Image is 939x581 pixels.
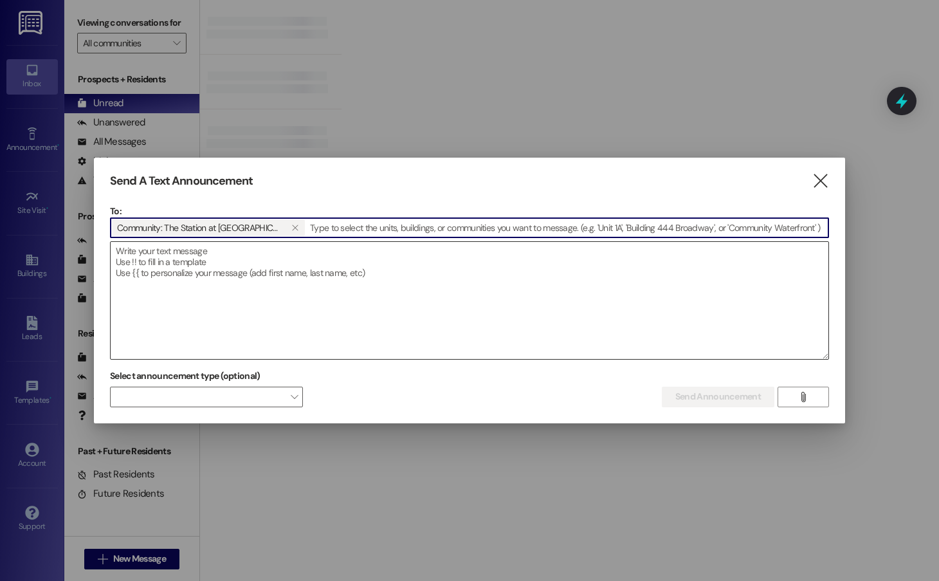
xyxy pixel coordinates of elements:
button: Community: The Station at Willow Grove [286,219,305,236]
label: Select announcement type (optional) [110,366,260,386]
input: Type to select the units, buildings, or communities you want to message. (e.g. 'Unit 1A', 'Buildi... [306,218,828,237]
h3: Send A Text Announcement [110,174,253,189]
i:  [812,174,829,188]
p: To: [110,205,829,217]
i:  [798,392,808,402]
i:  [291,223,298,233]
button: Send Announcement [662,387,774,407]
span: Send Announcement [675,390,761,403]
span: Community: The Station at Willow Grove [117,219,280,236]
